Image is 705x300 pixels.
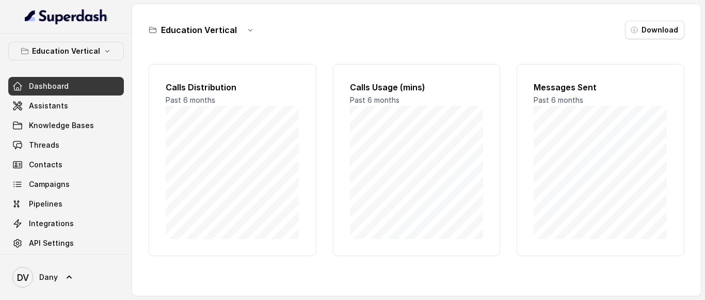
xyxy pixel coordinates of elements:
span: Campaigns [29,179,70,190]
text: DV [17,272,29,283]
span: Pipelines [29,199,62,209]
span: Dashboard [29,81,69,91]
button: Education Vertical [8,42,124,60]
h2: Calls Usage (mins) [350,81,484,93]
span: API Settings [29,238,74,248]
span: Dany [39,272,58,282]
img: light.svg [25,8,108,25]
span: Integrations [29,218,74,229]
button: Download [625,21,684,39]
p: Education Vertical [32,45,100,57]
span: Past 6 months [350,96,399,104]
a: API Settings [8,234,124,252]
span: Past 6 months [166,96,215,104]
span: Past 6 months [534,96,583,104]
span: Threads [29,140,59,150]
a: Assistants [8,97,124,115]
h2: Calls Distribution [166,81,299,93]
h3: Education Vertical [161,24,237,36]
a: Threads [8,136,124,154]
a: Dany [8,263,124,292]
a: Contacts [8,155,124,174]
h2: Messages Sent [534,81,667,93]
a: Pipelines [8,195,124,213]
span: Contacts [29,160,62,170]
a: Integrations [8,214,124,233]
span: Assistants [29,101,68,111]
a: Campaigns [8,175,124,194]
span: Knowledge Bases [29,120,94,131]
a: Knowledge Bases [8,116,124,135]
a: Dashboard [8,77,124,96]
